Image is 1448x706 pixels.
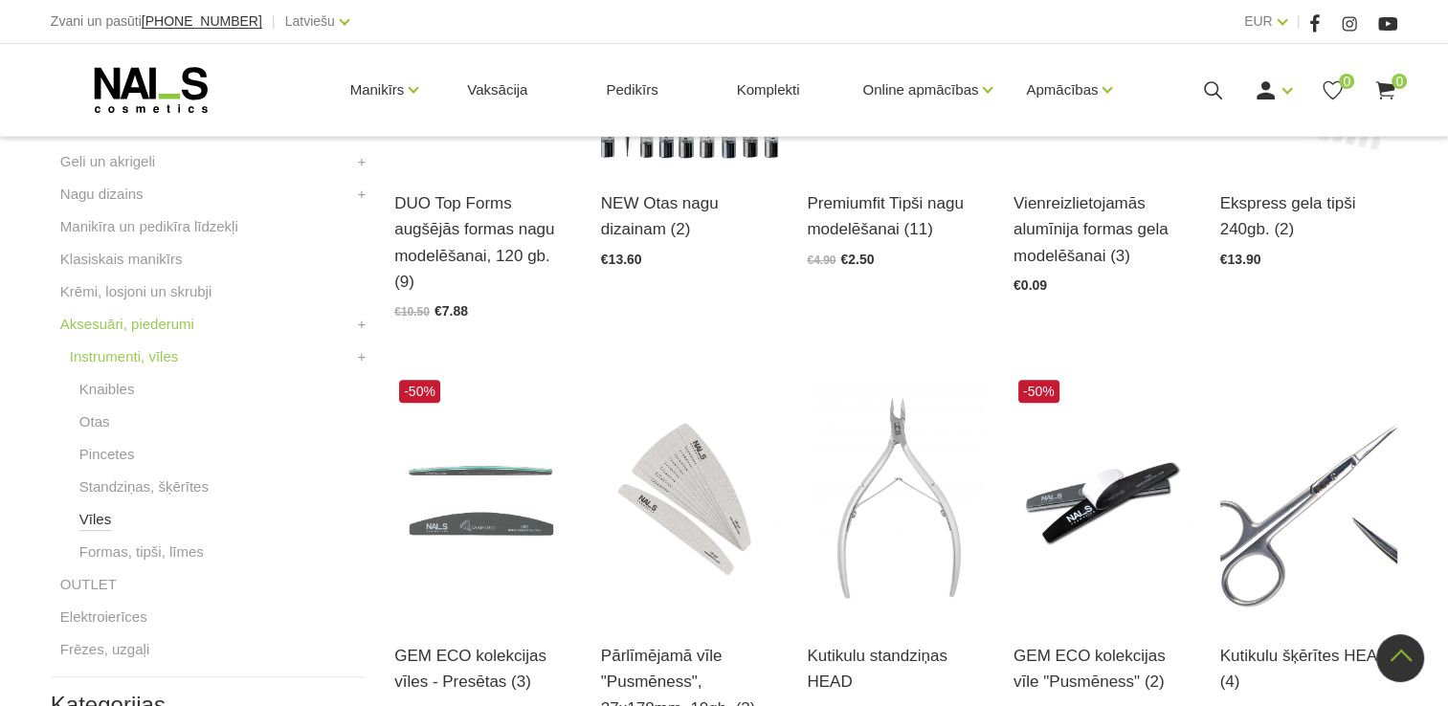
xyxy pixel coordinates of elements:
a: Latviešu [285,10,335,33]
span: €2.50 [840,252,874,267]
img: Nerūsējošā tērauda šķērītes kutikulas apgriešanai.Īpašības: šaurs taisns asmens, klasiska asmens ... [1220,375,1398,619]
a: 0 [1373,78,1397,102]
a: + [357,183,366,206]
a: Kutikulu šķērītes HEAD (4) [1220,643,1398,695]
a: + [357,313,366,336]
a: 0 [1321,78,1345,102]
a: Elektroierīces [60,606,147,629]
img: Kutikulu standziņu raksturojumi:NY – 1 – 3 NY – 1 – 5 NY – 1 – 7Medicīnisks nerūsējošais tērauds ... [807,375,985,619]
span: -50% [399,380,440,403]
a: Manikīrs [350,52,405,128]
img: GEM kolekcijas pašlīmējoša taisnas formas vīles.Pusmēness vīļu veidi:- DIAMOND 100/100- RUBY 180/... [1014,375,1192,619]
a: [PHONE_NUMBER] [142,14,262,29]
span: €13.90 [1220,252,1261,267]
a: + [357,345,366,368]
a: Krēmi, losjoni un skrubji [60,280,212,303]
span: -50% [1018,380,1059,403]
a: Pedikīrs [590,44,673,136]
a: GEM ECO kolekcijas vīles - Presētas (3) [394,643,572,695]
a: Standziņas, šķērītes [79,475,209,498]
span: | [272,10,276,33]
a: Kutikulu standziņas HEAD [807,643,985,695]
a: OUTLET [60,573,117,596]
span: €13.60 [601,252,642,267]
a: Instrumenti, vīles [70,345,178,368]
a: Formas, tipši, līmes [79,541,204,563]
a: Manikīra un pedikīra līdzekļi [60,215,238,238]
a: Pincetes [79,443,135,466]
img: GEM kolekcijas vīles - Presētas:- 100/100 STR Emerald- 180/180 STR Saphire- 240/240 HM Green Core... [394,375,572,619]
a: Ekspress gela tipši 240gb. (2) [1220,190,1398,242]
a: Geli un akrigeli [60,150,155,173]
a: Knaibles [79,378,135,401]
a: DUO Top Forms augšējās formas nagu modelēšanai, 120 gb. (9) [394,190,572,295]
a: NEW Otas nagu dizainam (2) [601,190,779,242]
a: Online apmācības [862,52,978,128]
a: Apmācības [1026,52,1098,128]
span: €0.09 [1014,277,1047,293]
a: Premiumfit Tipši nagu modelēšanai (11) [807,190,985,242]
a: Aksesuāri, piederumi [60,313,194,336]
span: 0 [1339,74,1354,89]
a: + [357,150,366,173]
span: €7.88 [434,303,468,319]
a: GEM ECO kolekcijas vīle "Pusmēness" (2) [1014,643,1192,695]
div: Zvani un pasūti [51,10,262,33]
a: Otas [79,410,110,433]
a: Vīles [79,508,111,531]
a: Vienreizlietojamās alumīnija formas gela modelēšanai (3) [1014,190,1192,269]
a: Frēzes, uzgaļi [60,638,149,661]
span: €4.90 [807,254,835,267]
a: Klasiskais manikīrs [60,248,183,271]
span: | [1297,10,1301,33]
a: Komplekti [722,44,815,136]
span: [PHONE_NUMBER] [142,13,262,29]
span: €10.50 [394,305,430,319]
a: Nagu dizains [60,183,144,206]
span: 0 [1392,74,1407,89]
a: EUR [1244,10,1273,33]
a: Vaksācija [452,44,543,136]
img: PĀRLĪMĒJAMĀ VĪLE “PUSMĒNESS”Veidi:- “Pusmēness”, 27x178mm, 10gb. (100 (-1))- “Pusmēness”, 27x178m... [601,375,779,619]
